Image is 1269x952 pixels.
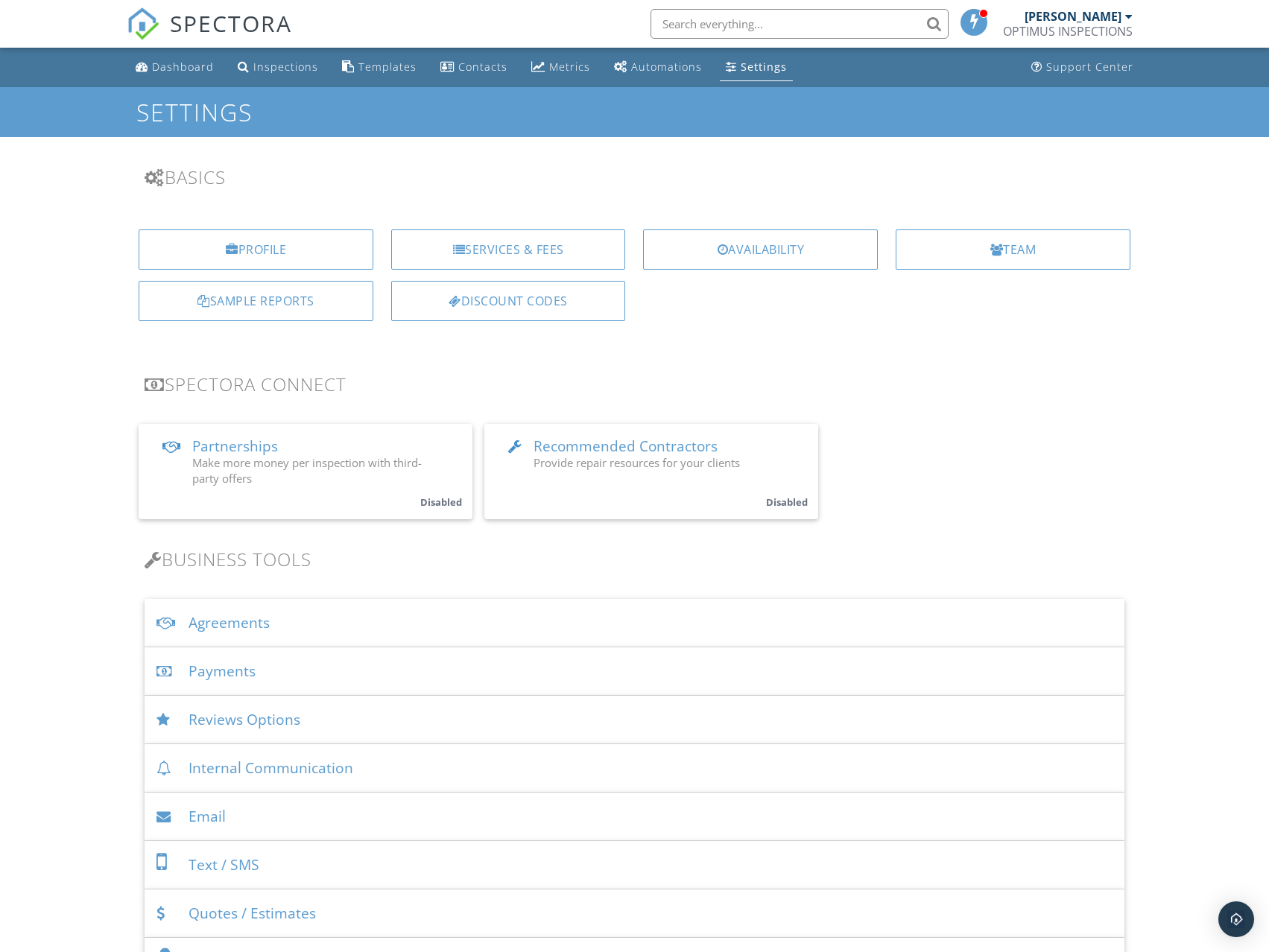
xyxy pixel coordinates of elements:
[336,54,423,81] a: Templates
[136,99,1133,125] h1: Settings
[534,455,740,470] span: Provide repair resources for your clients
[145,167,1124,187] h3: Basics
[139,281,373,321] a: Sample Reports
[130,54,220,81] a: Dashboard
[139,229,373,270] a: Profile
[484,424,818,519] a: Recommended Contractors Provide repair resources for your clients Disabled
[1046,60,1133,74] div: Support Center
[358,60,417,74] div: Templates
[534,437,718,456] span: Recommended Contractors
[232,54,324,81] a: Inspections
[720,54,793,81] a: Settings
[139,424,472,519] a: Partnerships Make more money per inspection with third-party offers Disabled
[896,229,1130,270] a: Team
[1025,54,1139,81] a: Support Center
[766,495,808,509] small: Disabled
[458,60,507,74] div: Contacts
[1025,9,1121,24] div: [PERSON_NAME]
[434,54,513,81] a: Contacts
[145,744,1124,793] div: Internal Communication
[145,696,1124,744] div: Reviews Options
[741,60,787,74] div: Settings
[145,647,1124,696] div: Payments
[643,229,878,270] a: Availability
[145,549,1124,569] h3: Business Tools
[253,60,318,74] div: Inspections
[1003,24,1133,39] div: OPTIMUS INSPECTIONS
[420,495,462,509] small: Disabled
[170,7,292,39] span: SPECTORA
[651,9,949,39] input: Search everything...
[631,60,702,74] div: Automations
[525,54,596,81] a: Metrics
[152,60,214,74] div: Dashboard
[391,229,626,270] a: Services & Fees
[145,599,1124,647] div: Agreements
[1218,901,1254,937] div: Open Intercom Messenger
[127,20,292,51] a: SPECTORA
[608,54,708,81] a: Automations (Basic)
[127,7,159,40] img: The Best Home Inspection Software - Spectora
[145,889,1124,938] div: Quotes / Estimates
[192,437,278,456] span: Partnerships
[145,793,1124,841] div: Email
[145,374,1124,394] h3: Spectora Connect
[192,455,422,486] span: Make more money per inspection with third-party offers
[549,60,590,74] div: Metrics
[391,281,626,321] a: Discount Codes
[145,841,1124,889] div: Text / SMS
